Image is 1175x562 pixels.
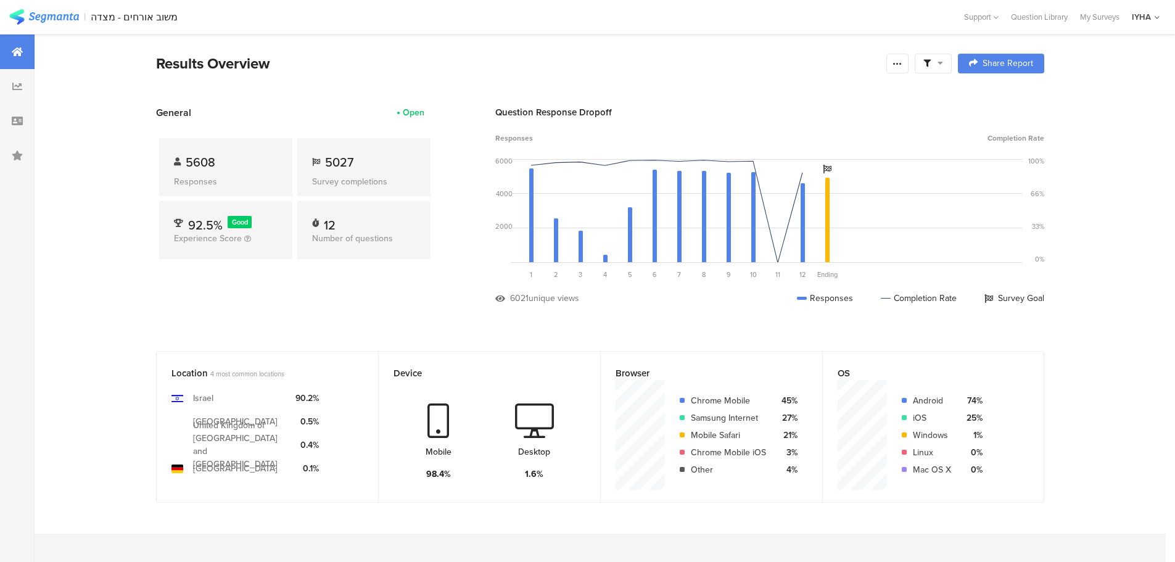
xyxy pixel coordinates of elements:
a: My Surveys [1074,11,1126,23]
div: 74% [961,394,983,407]
div: Mac OS X [913,463,951,476]
div: 0.1% [295,462,319,475]
div: 90.2% [295,392,319,405]
div: Support [964,7,999,27]
div: Linux [913,446,951,459]
div: 27% [776,411,798,424]
div: OS [838,366,1008,380]
div: [GEOGRAPHIC_DATA] [193,462,278,475]
span: 7 [677,270,681,279]
span: 6 [653,270,657,279]
span: Experience Score [174,232,242,245]
div: Completion Rate [881,292,957,305]
div: 2000 [495,221,513,231]
div: Survey Goal [984,292,1044,305]
div: Question Response Dropoff [495,105,1044,119]
span: 12 [799,270,806,279]
div: [GEOGRAPHIC_DATA] [193,415,278,428]
span: 5608 [186,153,215,171]
span: 3 [579,270,582,279]
div: Samsung Internet [691,411,766,424]
div: 12 [324,216,336,228]
span: 10 [750,270,757,279]
div: Results Overview [156,52,880,75]
div: 98.4% [426,468,451,481]
div: Chrome Mobile iOS [691,446,766,459]
span: 4 [603,270,607,279]
div: Windows [913,429,951,442]
img: segmanta logo [9,9,79,25]
div: Survey completions [312,175,416,188]
div: unique views [529,292,579,305]
span: 8 [702,270,706,279]
span: Share Report [983,59,1033,68]
div: Responses [174,175,278,188]
div: 6021 [510,292,529,305]
div: 0.5% [295,415,319,428]
div: Other [691,463,766,476]
div: Ending [815,270,839,279]
div: 0% [961,446,983,459]
div: 21% [776,429,798,442]
span: Good [232,217,248,227]
div: Mobile [426,445,451,458]
div: 0% [1035,254,1044,264]
div: United Kingdom of [GEOGRAPHIC_DATA] and [GEOGRAPHIC_DATA] [193,419,286,471]
span: 2 [554,270,558,279]
span: 4 most common locations [210,369,284,379]
div: Open [403,106,424,119]
div: 100% [1028,156,1044,166]
div: Desktop [518,445,550,458]
div: Android [913,394,951,407]
div: משוב אורחים - מצדה [91,11,178,23]
div: 0% [961,463,983,476]
div: 3% [776,446,798,459]
span: 1 [530,270,532,279]
span: 92.5% [188,216,223,234]
div: 25% [961,411,983,424]
div: Browser [616,366,787,380]
div: | [84,10,86,24]
span: 5027 [325,153,353,171]
div: 4000 [496,189,513,199]
div: IYHA [1132,11,1151,23]
div: 4% [776,463,798,476]
span: 11 [775,270,780,279]
span: 9 [727,270,731,279]
div: Chrome Mobile [691,394,766,407]
div: 33% [1032,221,1044,231]
span: Responses [495,133,533,144]
i: Survey Goal [823,165,831,173]
span: 5 [628,270,632,279]
div: 6000 [495,156,513,166]
span: General [156,105,191,120]
div: 66% [1031,189,1044,199]
div: Location [171,366,343,380]
div: 1% [961,429,983,442]
span: Number of questions [312,232,393,245]
div: 45% [776,394,798,407]
a: Question Library [1005,11,1074,23]
span: Completion Rate [987,133,1044,144]
div: Responses [797,292,853,305]
div: Device [394,366,565,380]
div: Israel [193,392,213,405]
div: 0.4% [295,439,319,452]
div: Mobile Safari [691,429,766,442]
div: 1.6% [525,468,543,481]
div: iOS [913,411,951,424]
